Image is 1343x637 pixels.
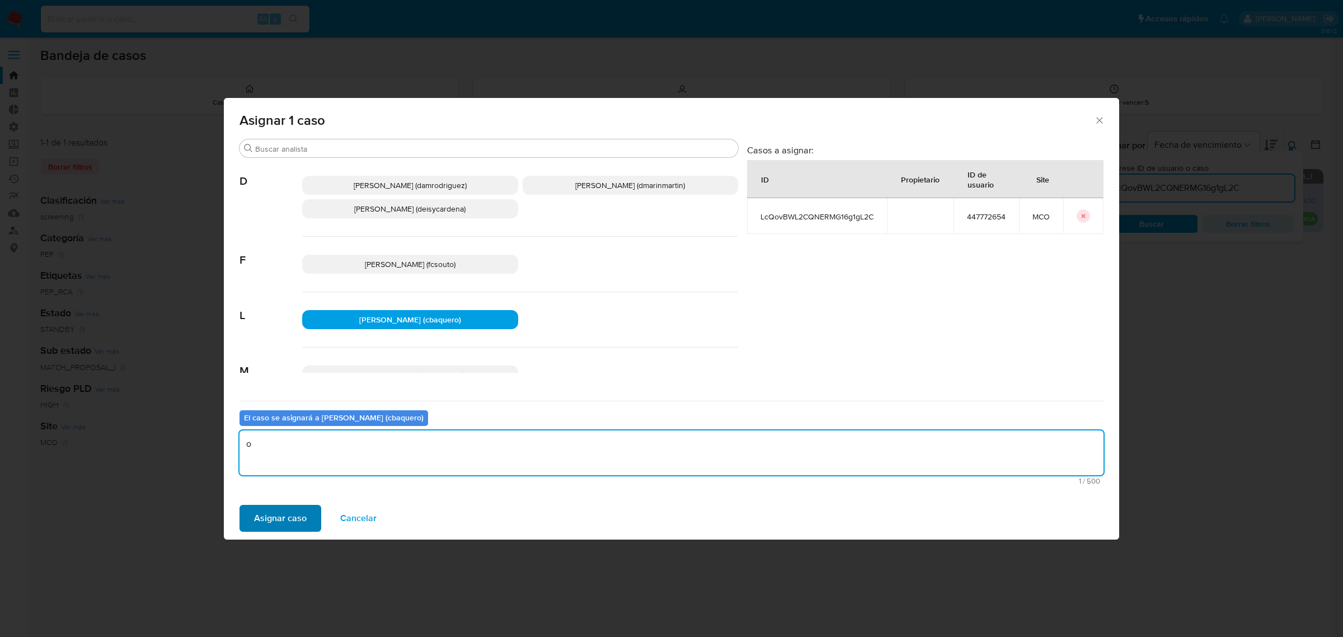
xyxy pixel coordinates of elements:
div: [PERSON_NAME] (cbaquero) [302,310,518,329]
span: M [240,348,302,378]
h3: Casos a asignar: [747,144,1103,156]
span: [PERSON_NAME] (dmarinmartin) [575,180,685,191]
div: ID [748,166,782,193]
div: Site [1023,166,1063,193]
span: [PERSON_NAME] (deisycardena) [354,203,466,214]
span: D [240,158,302,188]
button: Asignar caso [240,505,321,532]
div: [PERSON_NAME] (damrodriguez) [302,176,518,195]
button: Buscar [244,144,253,153]
span: MCO [1032,212,1050,222]
span: L [240,292,302,322]
div: assign-modal [224,98,1119,540]
span: [PERSON_NAME] (cbaquero) [359,314,461,325]
div: [PERSON_NAME] (marperdomo) [302,366,518,385]
b: El caso se asignará a [PERSON_NAME] (cbaquero) [244,412,424,423]
span: 447772654 [967,212,1006,222]
button: Cerrar ventana [1094,115,1104,125]
div: ID de usuario [954,161,1018,198]
button: icon-button [1077,209,1090,223]
span: Asignar 1 caso [240,114,1094,127]
span: Asignar caso [254,506,307,531]
div: Propietario [887,166,953,193]
span: [PERSON_NAME] (fcsouto) [365,259,456,270]
span: LcQovBWL2CQNERMG16g1gL2C [760,212,874,222]
span: Cancelar [340,506,377,531]
div: [PERSON_NAME] (dmarinmartin) [523,176,739,195]
span: [PERSON_NAME] (damrodriguez) [354,180,467,191]
span: F [240,237,302,267]
div: [PERSON_NAME] (fcsouto) [302,255,518,274]
input: Buscar analista [255,144,734,154]
textarea: o [240,430,1103,475]
div: [PERSON_NAME] (deisycardena) [302,199,518,218]
button: Cancelar [326,505,391,532]
span: [PERSON_NAME] (marperdomo) [355,369,464,381]
span: Máximo 500 caracteres [243,477,1100,485]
